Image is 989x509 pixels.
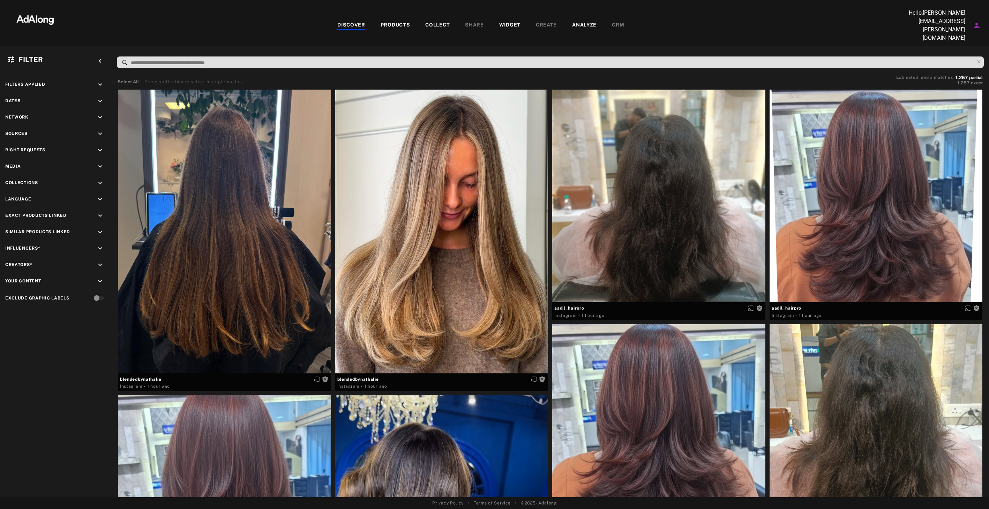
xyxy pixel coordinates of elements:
button: 1,257exact [896,79,983,86]
span: · [361,384,363,389]
span: · [144,384,145,389]
a: Terms of Service [474,500,511,506]
span: aadil_hairpro [554,305,763,311]
p: Hello, [PERSON_NAME][EMAIL_ADDRESS][PERSON_NAME][DOMAIN_NAME] [896,9,965,42]
time: 2025-09-26T07:46:25.000Z [365,384,387,389]
span: Media [5,164,21,169]
span: Influencers* [5,246,40,251]
i: keyboard_arrow_down [96,146,104,154]
i: keyboard_arrow_down [96,212,104,220]
span: Rights not requested [322,377,328,381]
button: Account settings [971,20,983,31]
div: CRM [612,21,624,30]
i: keyboard_arrow_down [96,163,104,170]
div: Exclude Graphic Labels [5,295,69,301]
span: blendedbynathalie [337,376,546,382]
span: • [468,500,470,506]
span: aadil_hairpro [772,305,981,311]
i: keyboard_arrow_down [96,97,104,105]
span: Rights not requested [756,305,763,310]
span: Collections [5,180,38,185]
span: Sources [5,131,28,136]
div: Instagram [120,383,142,389]
span: • [515,500,517,506]
div: COLLECT [425,21,450,30]
span: Estimated media matches: [896,75,954,80]
div: WIDGET [499,21,520,30]
span: Rights not requested [973,305,980,310]
span: Rights not requested [539,377,545,381]
i: keyboard_arrow_down [96,179,104,187]
button: 1,257partial [956,76,983,79]
span: Creators* [5,262,32,267]
a: Privacy Policy [432,500,464,506]
button: Select All [118,78,139,85]
span: Your Content [5,279,41,283]
iframe: Chat Widget [954,476,989,509]
div: ANALYZE [572,21,597,30]
div: CREATE [536,21,557,30]
span: · [578,313,580,318]
button: Enable diffusion on this media [312,375,322,383]
button: Enable diffusion on this media [963,304,973,312]
span: Language [5,197,31,202]
i: keyboard_arrow_left [96,57,104,65]
button: Enable diffusion on this media [746,304,756,312]
span: Filters applied [5,82,45,87]
time: 2025-09-26T07:42:55.000Z [799,313,822,318]
div: DISCOVER [337,21,365,30]
div: Instagram [554,312,576,319]
i: keyboard_arrow_down [96,278,104,285]
span: Exact Products Linked [5,213,67,218]
div: Instagram [772,312,794,319]
i: keyboard_arrow_down [96,196,104,203]
time: 2025-09-26T07:46:25.000Z [147,384,170,389]
i: keyboard_arrow_down [96,228,104,236]
div: SHARE [465,21,484,30]
span: blendedbynathalie [120,376,329,382]
div: Instagram [337,383,359,389]
i: keyboard_arrow_down [96,81,104,89]
i: keyboard_arrow_down [96,261,104,269]
i: keyboard_arrow_down [96,114,104,121]
button: Enable diffusion on this media [529,375,539,383]
span: Network [5,115,29,120]
span: Right Requests [5,147,45,152]
span: Dates [5,98,21,103]
span: © 2025 - Adalong [521,500,557,506]
span: Filter [18,55,43,64]
span: Similar Products Linked [5,229,70,234]
img: 63233d7d88ed69de3c212112c67096b6.png [5,9,66,30]
time: 2025-09-26T07:42:55.000Z [582,313,604,318]
span: 1,257 [956,75,968,80]
i: keyboard_arrow_down [96,130,104,138]
div: Press shift+click to select multiple medias [144,78,243,85]
span: 1,257 [957,80,969,85]
div: PRODUCTS [381,21,410,30]
span: · [795,313,797,318]
i: keyboard_arrow_down [96,245,104,252]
